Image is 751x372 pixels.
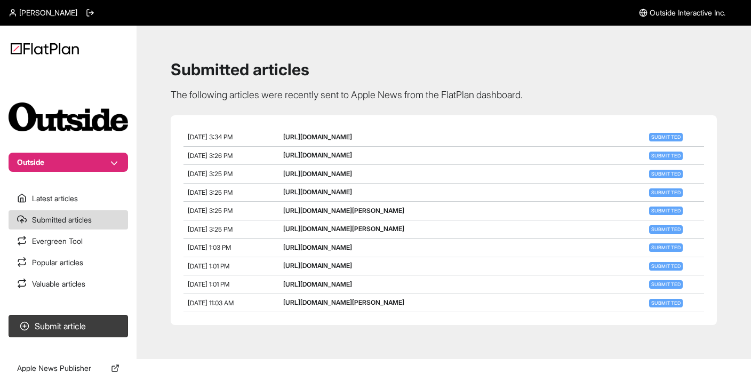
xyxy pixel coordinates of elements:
a: Submitted [647,169,685,177]
span: Submitted [649,299,683,307]
a: [PERSON_NAME] [9,7,77,18]
a: [URL][DOMAIN_NAME] [283,188,352,196]
a: Evergreen Tool [9,232,128,251]
span: Submitted [649,170,683,178]
span: Submitted [649,188,683,197]
a: [URL][DOMAIN_NAME][PERSON_NAME] [283,207,404,215]
button: Submit article [9,315,128,337]
span: [DATE] 3:25 PM [188,225,233,233]
a: Valuable articles [9,274,128,294]
a: Submitted [647,225,685,233]
a: [URL][DOMAIN_NAME][PERSON_NAME] [283,225,404,233]
a: Submitted [647,188,685,196]
a: Popular articles [9,253,128,272]
span: [DATE] 3:25 PM [188,188,233,196]
span: [DATE] 3:25 PM [188,207,233,215]
span: [DATE] 11:03 AM [188,299,234,307]
span: Submitted [649,262,683,271]
span: Outside Interactive Inc. [650,7,725,18]
span: Submitted [649,243,683,252]
a: Submitted [647,151,685,159]
h1: Submitted articles [171,60,717,79]
a: [URL][DOMAIN_NAME][PERSON_NAME] [283,298,404,306]
a: Latest articles [9,189,128,208]
span: [PERSON_NAME] [19,7,77,18]
span: [DATE] 1:01 PM [188,262,229,270]
img: Publication Logo [9,102,128,131]
a: [URL][DOMAIN_NAME] [283,133,352,141]
span: [DATE] 3:26 PM [188,152,233,160]
span: Submitted [649,207,683,215]
span: Submitted [649,152,683,160]
span: Submitted [649,133,683,141]
p: The following articles were recently sent to Apple News from the FlatPlan dashboard. [171,88,717,102]
a: [URL][DOMAIN_NAME] [283,280,352,288]
a: Submitted [647,298,685,306]
a: Submitted [647,132,685,140]
span: [DATE] 1:01 PM [188,280,229,288]
a: Submitted [647,280,685,288]
a: Submitted [647,262,685,270]
a: [URL][DOMAIN_NAME] [283,243,352,251]
a: Submitted articles [9,210,128,229]
span: Submitted [649,280,683,289]
a: Submitted [647,206,685,214]
span: Submitted [649,225,683,234]
span: [DATE] 3:25 PM [188,170,233,178]
a: Submitted [647,243,685,251]
a: [URL][DOMAIN_NAME] [283,262,352,270]
img: Logo [11,43,79,54]
span: [DATE] 3:34 PM [188,133,233,141]
button: Outside [9,153,128,172]
span: [DATE] 1:03 PM [188,243,231,251]
a: [URL][DOMAIN_NAME] [283,151,352,159]
a: [URL][DOMAIN_NAME] [283,170,352,178]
